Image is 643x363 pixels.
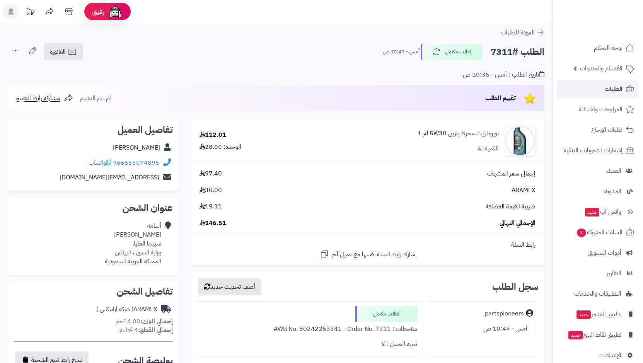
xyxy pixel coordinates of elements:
[557,162,638,180] a: العملاء
[14,203,173,213] h2: عنوان الشحن
[463,70,544,79] div: تاريخ الطلب : أمس - 10:35 ص
[607,268,621,279] span: التقارير
[421,44,483,60] button: الطلب مكتمل
[355,306,417,322] div: الطلب مكتمل
[14,125,173,135] h2: تفاصيل العميل
[491,44,544,60] h2: الطلب #7311
[200,186,222,195] span: 30.00
[200,219,226,228] span: 146.51
[557,80,638,98] a: الطلبات
[202,337,417,352] div: تنبيه العميل : لا
[60,173,159,182] a: [EMAIL_ADDRESS][DOMAIN_NAME]
[557,244,638,262] a: أدوات التسويق
[501,28,535,37] span: العودة للطلبات
[331,250,415,259] span: شارك رابط السلة نفسها مع عميل آخر
[557,223,638,242] a: السلات المتروكة3
[194,240,541,249] div: رابط السلة
[580,63,623,74] span: الأقسام والمنتجات
[320,249,415,259] a: شارك رابط السلة نفسها مع عميل آخر
[564,145,623,156] span: إشعارات التحويلات البنكية
[200,143,241,152] div: الوحدة: 28.00
[485,309,524,318] div: partspioneers
[557,141,638,160] a: إشعارات التحويلات البنكية
[138,326,173,335] strong: إجمالي القطع:
[557,182,638,201] a: المدونة
[500,219,536,228] span: الإجمالي النهائي
[140,317,173,326] strong: إجمالي الوزن:
[486,202,536,211] span: ضريبة القيمة المضافة
[576,309,621,320] span: تطبيق المتجر
[113,158,159,167] a: 966555074895
[501,28,544,37] a: العودة للطلبات
[568,331,583,339] span: جديد
[119,326,173,335] small: 4 قطعة
[557,305,638,324] a: تطبيق المتجرجديد
[557,39,638,57] a: لوحة التحكم
[198,278,261,295] button: أضف تحديث جديد
[574,288,621,299] span: التطبيقات والخدمات
[557,326,638,344] a: تطبيق نقاط البيعجديد
[15,94,73,103] a: مشاركة رابط التقييم
[20,4,40,21] a: تحديثات المنصة
[200,131,226,140] div: 112.01
[576,227,623,238] span: السلات المتروكة
[585,208,599,216] span: جديد
[557,100,638,119] a: المراجعات والأسئلة
[590,21,636,37] img: logo-2.png
[557,285,638,303] a: التطبيقات والخدمات
[557,121,638,139] a: طلبات الإرجاع
[604,186,621,197] span: المدونة
[557,264,638,283] a: التقارير
[478,144,499,153] div: الكمية: 4
[557,203,638,221] a: وآتس آبجديد
[606,165,621,176] span: العملاء
[15,94,60,103] span: مشاركة رابط التقييم
[605,84,623,94] span: الطلبات
[599,350,621,361] span: الإعدادات
[576,310,591,319] span: جديد
[577,228,586,237] span: 3
[92,7,104,16] span: رفيق
[200,202,222,211] span: 19.11
[113,143,160,152] a: [PERSON_NAME]
[487,169,536,178] span: إجمالي سعر المنتجات
[202,322,417,337] div: ملاحظات : AWB No. 50242263341 - Order No. 7311
[418,129,499,138] a: تويوتا زيت محرك بنزين 5W30 لتر 1
[588,247,621,258] span: أدوات التسويق
[594,43,623,53] span: لوحة التحكم
[434,321,533,336] div: أمس - 10:49 ص
[50,47,66,56] span: الفاتورة
[383,48,420,56] small: أمس - 10:49 ص
[89,158,111,167] a: واتساب
[44,43,83,60] a: الفاتورة
[80,94,111,103] span: لم يتم التقييم
[96,305,157,314] div: ARAMEX
[200,169,222,178] span: 97.40
[584,206,621,217] span: وآتس آب
[105,222,161,266] div: أسامه [PERSON_NAME] شبيجا العليا، بوابة الشرق ، الرياض المملكة العربية السعودية
[568,329,621,340] span: تطبيق نقاط البيع
[14,287,173,296] h2: تفاصيل الشحن
[485,94,516,103] span: تقييم الطلب
[492,282,538,291] h3: سجل الطلب
[107,4,123,19] img: ai-face.png
[512,186,536,195] span: ARAMEX
[96,305,133,314] span: ( شركة أرامكس )
[579,104,623,115] span: المراجعات والأسئلة
[505,126,535,157] img: 1698177532-71EW2sQ8LsL._AC_SY879_-90x90.jpg
[591,124,623,135] span: طلبات الإرجاع
[116,317,173,326] small: 4.00 كجم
